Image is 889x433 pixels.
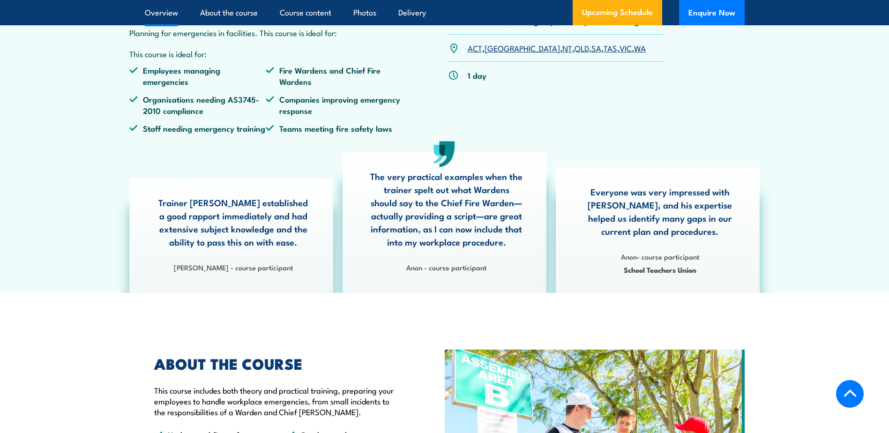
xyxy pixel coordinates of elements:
li: Staff needing emergency training [129,123,266,134]
a: QLD [575,42,589,53]
h2: ABOUT THE COURSE [154,357,402,370]
a: NT [562,42,572,53]
a: TAS [604,42,617,53]
p: 1 day [468,70,486,81]
li: Employees managing emergencies [129,65,266,87]
strong: [PERSON_NAME] - course participant [174,262,293,272]
p: This course is ideal for: [129,48,403,59]
p: This course includes both theory and practical training, preparing your employees to handle workp... [154,385,402,418]
li: Fire Wardens and Chief Fire Wardens [266,65,403,87]
p: , , , , , , , [468,43,646,53]
p: The very practical examples when the trainer spelt out what Wardens should say to the Chief Fire ... [370,170,523,248]
li: Teams meeting fire safety laws [266,123,403,134]
li: Organisations needing AS3745-2010 compliance [129,94,266,116]
li: Companies improving emergency response [266,94,403,116]
a: SA [591,42,601,53]
p: Trainer [PERSON_NAME] established a good rapport immediately and had extensive subject knowledge ... [157,196,310,248]
a: [GEOGRAPHIC_DATA] [485,42,560,53]
a: ACT [468,42,482,53]
span: School Teachers Union [583,264,736,275]
a: WA [634,42,646,53]
p: Everyone was very impressed with [PERSON_NAME], and his expertise helped us identify many gaps in... [583,185,736,238]
strong: Anon - course participant [406,262,486,272]
p: Individuals, Small groups or Corporate bookings [468,15,643,26]
a: VIC [620,42,632,53]
strong: Anon- course participant [621,251,699,261]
